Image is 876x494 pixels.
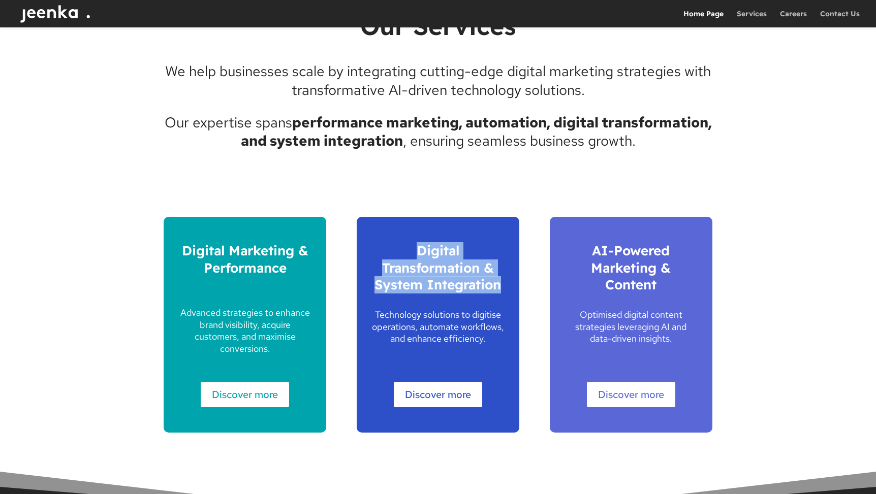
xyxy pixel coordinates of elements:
[780,10,807,27] a: Careers
[737,10,767,27] a: Services
[372,309,504,344] p: Technology solutions to digitise operations, automate workflows, and enhance efficiency.
[179,307,311,354] p: Advanced strategies to enhance brand visibility, acquire customers, and maximise conversions.
[182,242,308,276] span: Digital Marketing & Performance
[683,10,724,27] a: Home Page
[587,382,675,407] a: Discover more
[374,242,501,293] span: Digital Transformation & System Integration
[164,10,712,47] h2: Our Services
[164,113,712,150] p: Our expertise spans , ensuring seamless business growth.
[565,309,697,344] p: Optimised digital content strategies leveraging AI and data-driven insights.
[241,113,712,150] strong: performance marketing, automation, digital transformation, and system integration
[591,242,671,293] span: AI-Powered Marketing & Content
[394,382,482,407] a: Discover more
[820,10,860,27] a: Contact Us
[164,62,712,113] p: We help businesses scale by integrating cutting-edge digital marketing strategies with transforma...
[201,382,289,407] a: Discover more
